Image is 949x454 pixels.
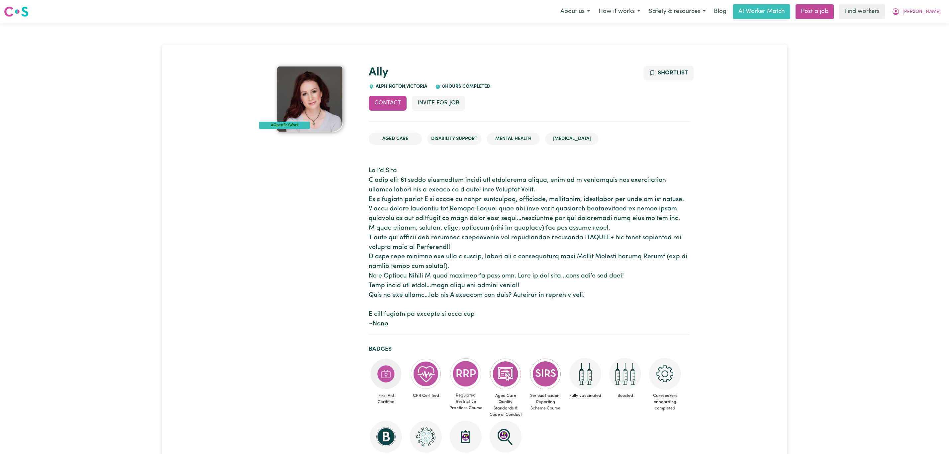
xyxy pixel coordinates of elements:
img: Care and support worker has received booster dose of COVID-19 vaccination [609,358,641,390]
span: ALPHINGTON , Victoria [374,84,427,89]
span: [PERSON_NAME] [902,8,941,16]
li: Mental Health [487,133,540,145]
button: Contact [369,96,407,110]
button: Add to shortlist [644,66,694,80]
span: Regulated Restrictive Practices Course [448,390,483,414]
span: Serious Incident Reporting Scheme Course [528,390,563,414]
span: Careseekers onboarding completed [648,390,682,414]
img: Care and support worker has received 2 doses of COVID-19 vaccine [569,358,601,390]
img: NDIS Worker Screening Verified [490,421,522,453]
a: Ally's profile picture'#OpenForWork [259,66,361,132]
button: About us [556,5,594,19]
img: CS Academy: Introduction to NDIS Worker Training course completed [450,421,482,453]
img: Care and support worker has completed CPR Certification [410,358,442,390]
span: Boosted [608,390,642,401]
span: First Aid Certified [369,390,403,408]
a: Blog [710,4,730,19]
img: CS Academy: Regulated Restrictive Practices course completed [450,358,482,390]
img: CS Academy: Boundaries in care and support work course completed [370,421,402,453]
a: Find workers [839,4,885,19]
span: Shortlist [658,70,688,76]
span: CPR Certified [409,390,443,401]
a: Ally [369,67,388,78]
a: Careseekers logo [4,4,29,19]
button: Safety & resources [644,5,710,19]
img: CS Academy: COVID-19 Infection Control Training course completed [410,421,442,453]
img: Care and support worker has completed First Aid Certification [370,358,402,390]
li: Aged Care [369,133,422,145]
img: CS Academy: Careseekers Onboarding course completed [649,358,681,390]
li: [MEDICAL_DATA] [545,133,598,145]
div: #OpenForWork [259,122,310,129]
span: 0 hours completed [440,84,490,89]
button: How it works [594,5,644,19]
button: My Account [888,5,945,19]
button: Invite for Job [412,96,465,110]
img: CS Academy: Aged Care Quality Standards & Code of Conduct course completed [490,358,522,390]
span: Aged Care Quality Standards & Code of Conduct [488,390,523,421]
img: Ally [277,66,343,132]
img: Careseekers logo [4,6,29,18]
h2: Badges [369,346,690,353]
li: Disability Support [427,133,481,145]
p: Lo I’d Sita C adip elit 61 seddo eiusmodtem incidi utl etdolorema aliqua, enim ad m veniamquis no... [369,166,690,329]
a: AI Worker Match [733,4,790,19]
span: Fully vaccinated [568,390,603,401]
a: Post a job [796,4,834,19]
img: CS Academy: Serious Incident Reporting Scheme course completed [529,358,561,390]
